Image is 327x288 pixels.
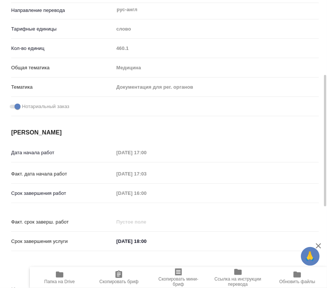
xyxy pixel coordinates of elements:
[11,25,114,33] p: Тарифные единицы
[11,218,114,226] p: Факт. срок заверш. работ
[114,168,179,179] input: Пустое поле
[208,267,268,288] button: Ссылка на инструкции перевода
[11,64,114,72] p: Общая тематика
[89,267,149,288] button: Скопировать бриф
[153,276,204,287] span: Скопировать мини-бриф
[267,267,327,288] button: Обновить файлы
[114,61,319,74] div: Медицина
[114,236,179,247] input: ✎ Введи что-нибудь
[11,190,114,197] p: Срок завершения работ
[114,81,319,94] div: Документация для рег. органов
[301,247,320,266] button: 🙏
[11,238,114,245] p: Срок завершения услуги
[114,147,179,158] input: Пустое поле
[279,279,315,284] span: Обновить файлы
[304,249,317,264] span: 🙏
[11,83,114,91] p: Тематика
[114,216,179,227] input: Пустое поле
[114,23,319,35] div: слово
[99,279,139,284] span: Скопировать бриф
[11,170,114,178] p: Факт. дата начала работ
[22,103,69,110] span: Нотариальный заказ
[114,188,179,199] input: Пустое поле
[11,7,114,14] p: Направление перевода
[114,43,319,54] input: Пустое поле
[11,45,114,52] p: Кол-во единиц
[11,149,114,156] p: Дата начала работ
[30,267,89,288] button: Папка на Drive
[44,279,75,284] span: Папка на Drive
[11,128,319,137] h4: [PERSON_NAME]
[149,267,208,288] button: Скопировать мини-бриф
[213,276,263,287] span: Ссылка на инструкции перевода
